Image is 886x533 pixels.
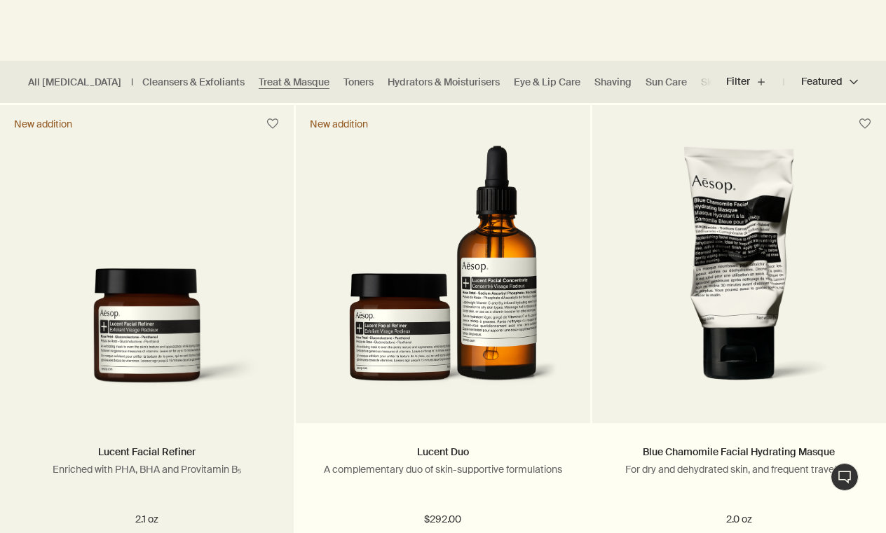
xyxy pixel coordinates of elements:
a: Cleansers & Exfoliants [142,76,245,89]
p: A complementary duo of skin-supportive formulations [317,463,568,476]
p: For dry and dehydrated skin, and frequent travellers [613,463,865,476]
a: Blue Chamomile Facial Hydrating Masque in 60ml tube. [592,143,886,423]
button: Save to cabinet [852,111,878,137]
a: Lucent Duo [417,445,469,458]
a: Lucent Facial Refiner 60mL and Lucent Facial Concentrate 100mL [296,143,589,423]
a: Blue Chamomile Facial Hydrating Masque [643,445,835,458]
a: Eye & Lip Care [514,76,580,89]
a: Shaving [594,76,632,89]
a: All [MEDICAL_DATA] [28,76,121,89]
img: Lucent Facial Refiner in a glass jar. [21,268,273,402]
a: Lucent Facial Refiner [98,445,196,458]
div: New addition [310,118,368,130]
button: Save to cabinet [260,111,285,137]
a: Treat & Masque [259,76,329,89]
img: Lucent Facial Refiner 60mL and Lucent Facial Concentrate 100mL [329,143,557,402]
img: Blue Chamomile Facial Hydrating Masque in 60ml tube. [613,146,865,402]
button: Filter [726,65,784,99]
a: Skin Care Kits [701,76,764,89]
button: Featured [784,65,858,99]
button: Live Assistance [831,463,859,491]
p: Enriched with PHA, BHA and Provitamin B₅ [21,463,273,476]
a: Sun Care [646,76,687,89]
span: $292.00 [424,511,461,528]
div: New addition [14,118,72,130]
a: Hydrators & Moisturisers [388,76,500,89]
a: Toners [343,76,374,89]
